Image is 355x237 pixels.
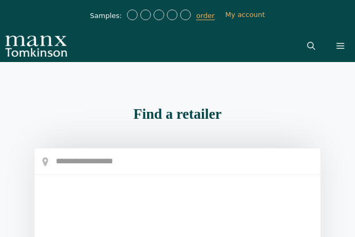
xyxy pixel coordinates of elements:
[297,30,326,62] a: Open Search Bar
[90,12,124,21] span: Samples:
[5,107,350,121] h2: Find a retailer
[5,30,67,62] img: Manx Tomkinson
[196,12,215,20] a: order
[225,11,265,19] a: My account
